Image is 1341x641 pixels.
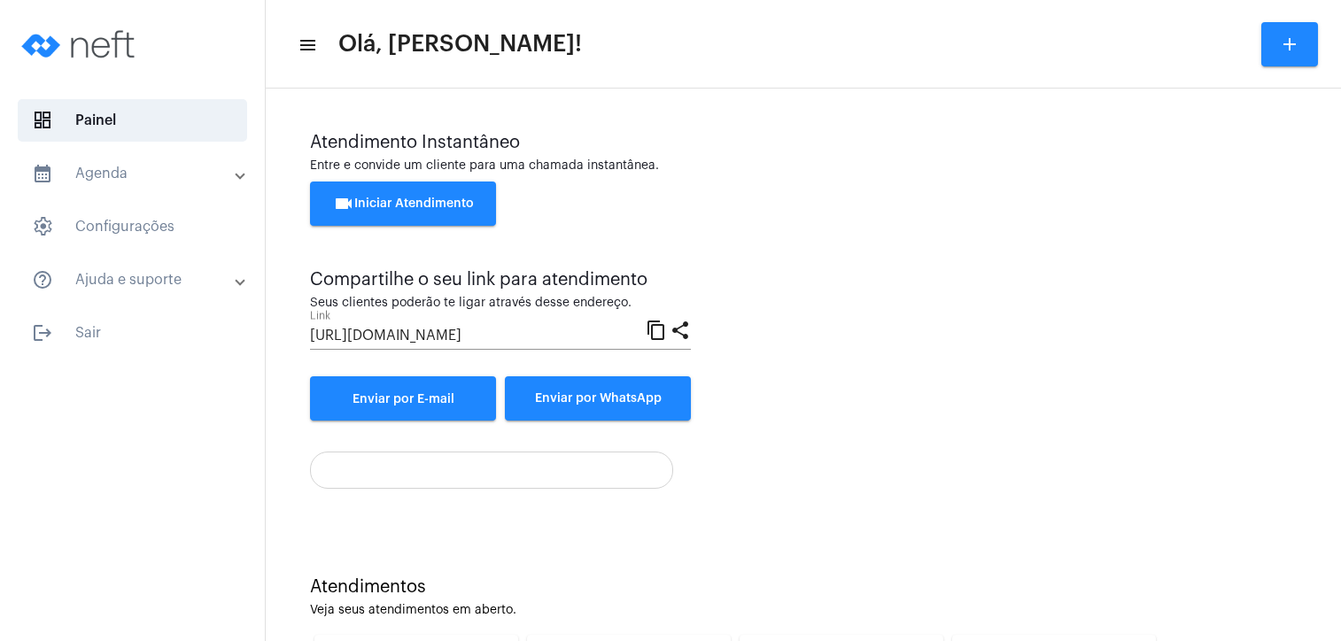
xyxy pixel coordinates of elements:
[32,269,53,290] mat-icon: sidenav icon
[333,197,474,210] span: Iniciar Atendimento
[32,269,236,290] mat-panel-title: Ajuda e suporte
[310,604,1297,617] div: Veja seus atendimentos em aberto.
[14,9,147,80] img: logo-neft-novo-2.png
[310,577,1297,597] div: Atendimentos
[670,319,691,340] mat-icon: share
[310,376,496,421] a: Enviar por E-mail
[32,163,236,184] mat-panel-title: Agenda
[310,297,691,310] div: Seus clientes poderão te ligar através desse endereço.
[11,152,265,195] mat-expansion-panel-header: sidenav iconAgenda
[505,376,691,421] button: Enviar por WhatsApp
[32,322,53,344] mat-icon: sidenav icon
[18,205,247,248] span: Configurações
[32,163,53,184] mat-icon: sidenav icon
[310,159,1297,173] div: Entre e convide um cliente para uma chamada instantânea.
[18,312,247,354] span: Sair
[310,270,691,290] div: Compartilhe o seu link para atendimento
[298,35,315,56] mat-icon: sidenav icon
[1279,34,1300,55] mat-icon: add
[333,193,354,214] mat-icon: videocam
[310,133,1297,152] div: Atendimento Instantâneo
[11,259,265,301] mat-expansion-panel-header: sidenav iconAjuda e suporte
[32,110,53,131] span: sidenav icon
[353,393,454,405] span: Enviar por E-mail
[310,181,496,226] button: Iniciar Atendimento
[338,30,582,58] span: Olá, [PERSON_NAME]!
[18,99,247,142] span: Painel
[646,319,667,340] mat-icon: content_copy
[32,216,53,237] span: sidenav icon
[535,392,662,405] span: Enviar por WhatsApp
